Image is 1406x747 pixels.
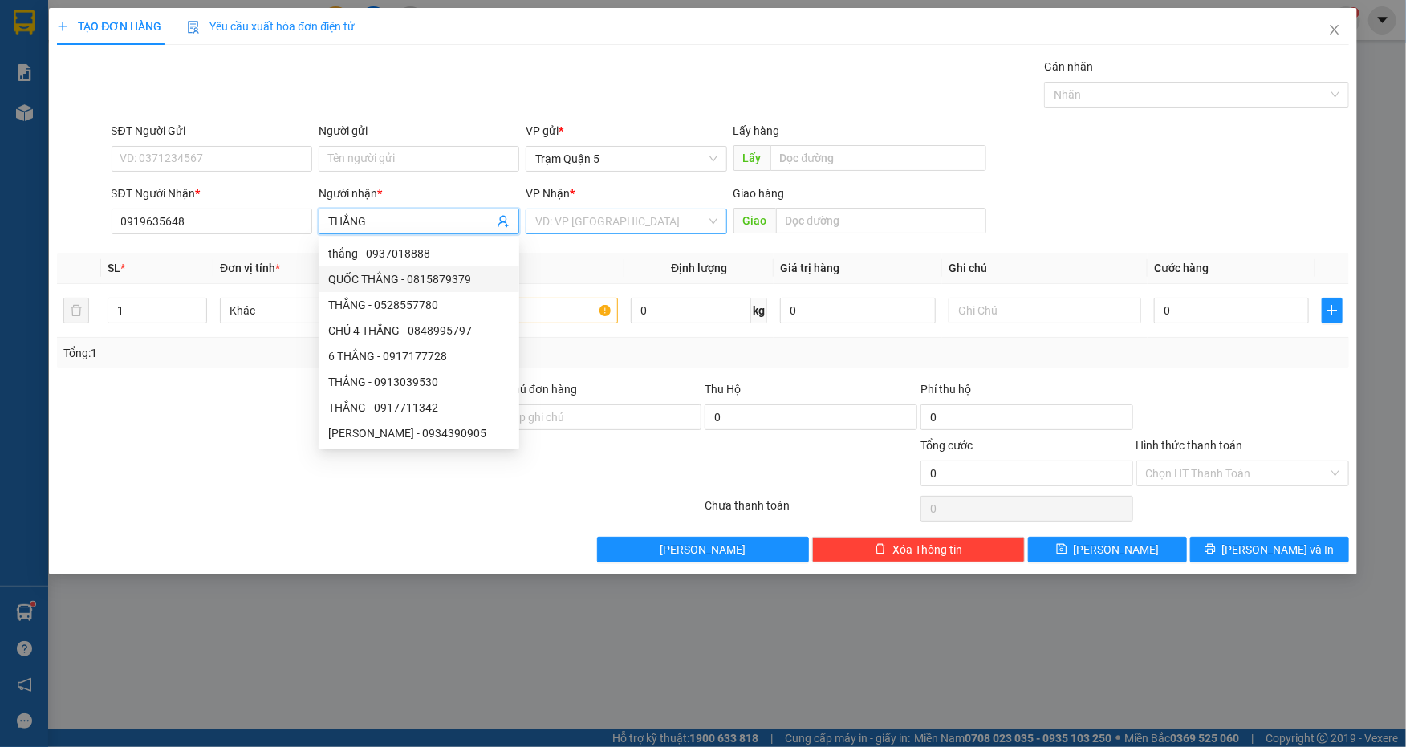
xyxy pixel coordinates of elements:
button: printer[PERSON_NAME] và In [1190,537,1349,562]
div: THẮNG - 0528557780 [319,292,519,318]
span: SL [108,262,120,274]
input: 0 [780,298,935,323]
input: Dọc đường [770,145,986,171]
div: thắng - 0937018888 [319,241,519,266]
button: deleteXóa Thông tin [812,537,1025,562]
span: Tổng cước [920,439,973,452]
span: TẠO ĐƠN HÀNG [57,20,161,33]
div: THẮNG - 0917711342 [319,395,519,420]
div: THẮNG - 0913039530 [328,373,510,391]
div: THẮNG - 0917711342 [328,399,510,416]
div: 6 THẮNG - 0917177728 [319,343,519,369]
span: Giá trị hàng [780,262,839,274]
div: THÀNH ĐÔ [115,52,227,71]
div: Chưa thanh toán [703,497,919,525]
span: [PERSON_NAME] và In [1222,541,1335,558]
span: Lấy [733,145,770,171]
div: MINH THẮNG - 0934390905 [319,420,519,446]
input: Ghi chú đơn hàng [489,404,701,430]
div: Người gửi [319,122,519,140]
span: Định lượng [671,262,727,274]
button: [PERSON_NAME] [597,537,810,562]
span: Xóa Thông tin [892,541,962,558]
span: Giao hàng [733,187,785,200]
button: plus [1322,298,1342,323]
button: save[PERSON_NAME] [1028,537,1187,562]
div: SĐT Người Gửi [112,122,312,140]
div: thắng - 0937018888 [328,245,510,262]
span: kg [751,298,767,323]
span: Đơn vị tính [220,262,280,274]
label: Ghi chú đơn hàng [489,383,577,396]
div: QUỐC THẮNG - 0815879379 [319,266,519,292]
div: VP gửi [526,122,726,140]
th: Ghi chú [942,253,1148,284]
span: Gửi: [14,15,39,32]
label: Hình thức thanh toán [1136,439,1243,452]
span: plus [1323,304,1341,317]
div: Phí thu hộ [920,380,1133,404]
span: close [1328,23,1341,36]
span: VP Nhận [526,187,570,200]
div: Trạm Quận 5 [14,14,104,52]
span: plus [57,21,68,32]
span: CC : [112,108,135,124]
div: CHÚ 4 THẮNG - 0848995797 [328,322,510,339]
span: Cước hàng [1154,262,1209,274]
div: THẮNG - 0913039530 [319,369,519,395]
span: [PERSON_NAME] [1074,541,1160,558]
span: printer [1205,543,1216,556]
span: user-add [497,215,510,228]
span: Trạm Quận 5 [535,147,717,171]
span: Yêu cầu xuất hóa đơn điện tử [187,20,355,33]
img: icon [187,21,200,34]
button: delete [63,298,89,323]
span: save [1056,543,1067,556]
span: Nhận: [115,15,152,32]
span: Khác [230,298,403,323]
label: Gán nhãn [1044,60,1093,73]
div: CHÚ 4 THẮNG - 0848995797 [319,318,519,343]
input: Dọc đường [776,208,986,233]
input: Ghi Chú [949,298,1141,323]
div: [PERSON_NAME] - 0934390905 [328,424,510,442]
div: QUỐC THẮNG - 0815879379 [328,270,510,288]
span: [PERSON_NAME] [660,541,746,558]
div: Trạm Đầm Dơi [115,14,227,52]
span: Thu Hộ [705,383,741,396]
div: 210.000 [112,104,229,126]
button: Close [1312,8,1357,53]
div: THẮNG - 0528557780 [328,296,510,314]
span: Giao [733,208,776,233]
input: VD: Bàn, Ghế [425,298,618,323]
span: delete [875,543,886,556]
div: Tổng: 1 [63,344,543,362]
div: SĐT Người Nhận [112,185,312,202]
span: Lấy hàng [733,124,780,137]
div: Người nhận [319,185,519,202]
div: 0943995792 [115,71,227,94]
div: 6 THẮNG - 0917177728 [328,347,510,365]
